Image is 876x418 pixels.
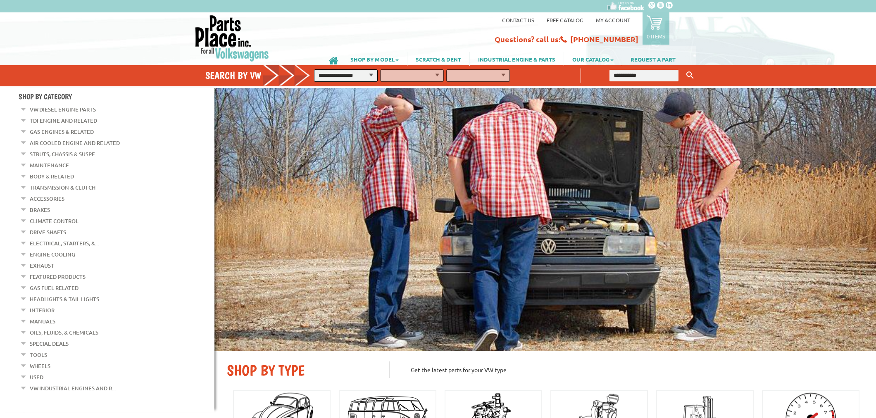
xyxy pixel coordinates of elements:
[30,193,64,204] a: Accessories
[30,338,69,349] a: Special Deals
[30,216,79,226] a: Climate Control
[227,361,377,379] h2: SHOP BY TYPE
[205,69,319,81] h4: Search by VW
[30,182,95,193] a: Transmission & Clutch
[30,227,66,237] a: Drive Shafts
[30,271,86,282] a: Featured Products
[502,17,534,24] a: Contact us
[30,327,98,338] a: Oils, Fluids, & Chemicals
[30,316,55,327] a: Manuals
[19,92,214,101] h4: Shop By Category
[30,126,94,137] a: Gas Engines & Related
[30,204,50,215] a: Brakes
[30,349,47,360] a: Tools
[30,305,55,316] a: Interior
[30,361,50,371] a: Wheels
[30,283,79,293] a: Gas Fuel Related
[684,69,696,82] button: Keyword Search
[30,104,96,115] a: VW Diesel Engine Parts
[389,361,864,378] p: Get the latest parts for your VW type
[30,249,75,260] a: Engine Cooling
[564,52,622,66] a: OUR CATALOG
[30,160,69,171] a: Maintenance
[30,294,99,304] a: Headlights & Tail Lights
[30,383,116,394] a: VW Industrial Engines and R...
[30,171,74,182] a: Body & Related
[30,149,99,159] a: Struts, Chassis & Suspe...
[30,372,43,382] a: Used
[214,88,876,351] img: First slide [900x500]
[407,52,469,66] a: SCRATCH & DENT
[30,138,120,148] a: Air Cooled Engine and Related
[30,115,97,126] a: TDI Engine and Related
[547,17,583,24] a: Free Catalog
[643,12,669,45] a: 0 items
[30,238,99,249] a: Electrical, Starters, &...
[342,52,407,66] a: SHOP BY MODEL
[596,17,630,24] a: My Account
[622,52,684,66] a: REQUEST A PART
[30,260,54,271] a: Exhaust
[647,33,665,40] p: 0 items
[470,52,564,66] a: INDUSTRIAL ENGINE & PARTS
[194,14,270,62] img: Parts Place Inc!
